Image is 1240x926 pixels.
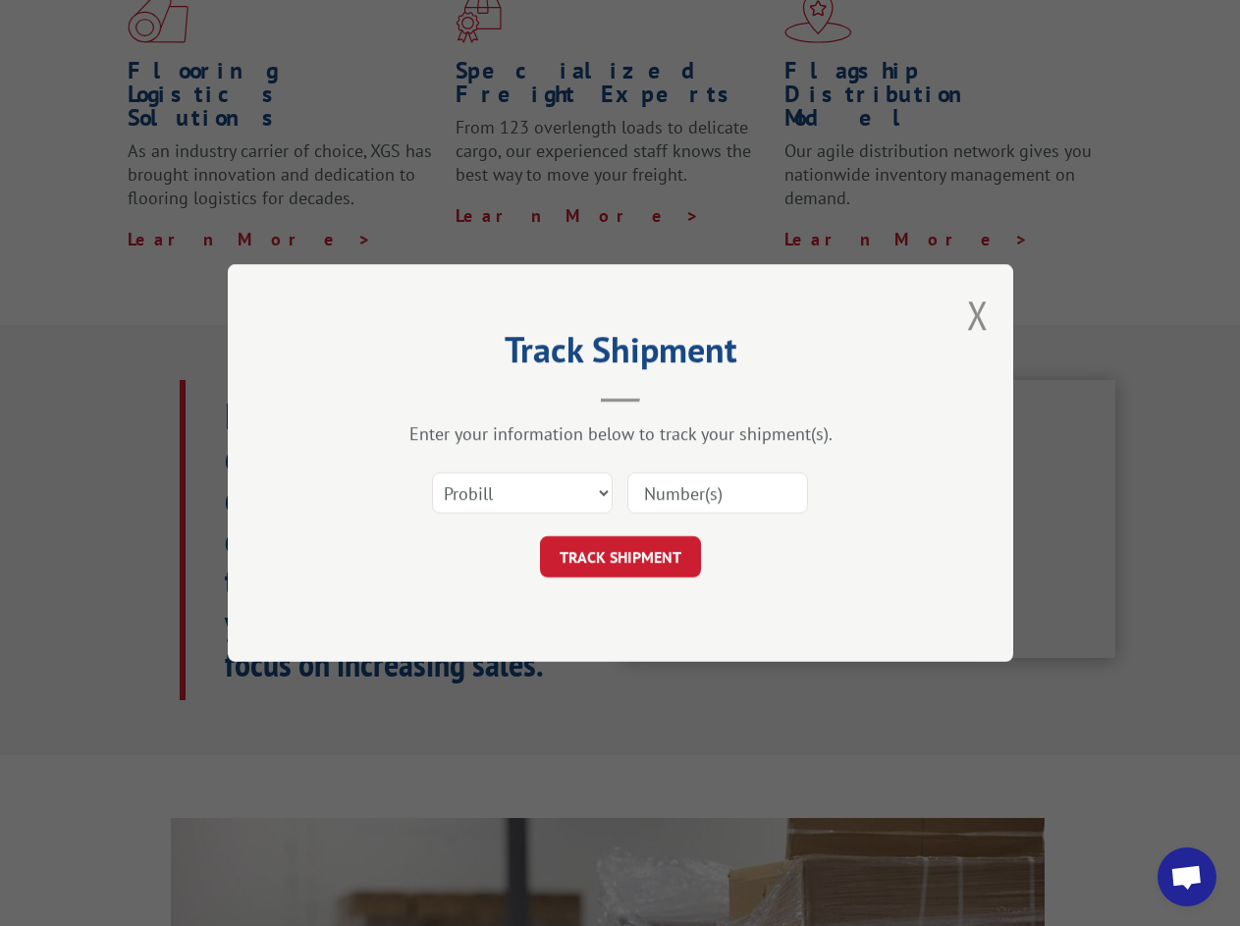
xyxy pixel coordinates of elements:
[967,289,989,341] button: Close modal
[326,422,915,445] div: Enter your information below to track your shipment(s).
[540,536,701,577] button: TRACK SHIPMENT
[627,472,808,514] input: Number(s)
[1158,847,1216,906] a: Open chat
[326,336,915,373] h2: Track Shipment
